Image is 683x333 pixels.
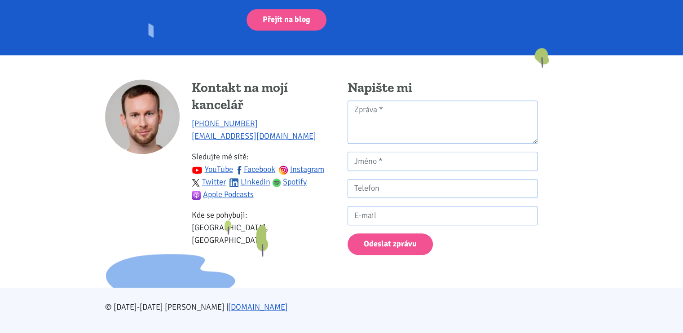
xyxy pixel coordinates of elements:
a: YouTube [192,164,233,174]
h4: Napište mi [348,79,538,96]
input: Telefon [348,179,538,198]
img: Tomáš Kučera [105,79,180,154]
input: Jméno * [348,152,538,171]
a: [DOMAIN_NAME] [228,302,288,312]
div: © [DATE]-[DATE] [PERSON_NAME] | [99,301,584,313]
img: twitter.svg [192,179,200,187]
img: spotify.png [272,178,281,187]
button: Odeslat zprávu [348,233,433,255]
p: Kde se pohybuji: [GEOGRAPHIC_DATA], [GEOGRAPHIC_DATA] [192,209,335,246]
a: Instagram [279,164,324,174]
a: Apple Podcasts [192,189,254,199]
a: Twitter [192,177,226,187]
a: [PHONE_NUMBER] [192,118,258,128]
img: youtube.svg [192,165,203,175]
a: Facebook [235,164,275,174]
p: Sledujte mé sítě: [192,150,335,201]
a: Linkedin [229,177,270,187]
img: ig.svg [279,166,288,175]
h4: Kontakt na mojí kancelář [192,79,335,113]
input: E-mail [348,206,538,225]
img: fb.svg [235,166,244,175]
img: apple-podcasts.png [192,191,201,200]
a: Přejít na blog [247,9,326,31]
form: Kontaktní formulář [348,101,538,255]
a: Spotify [272,177,307,187]
img: linkedin.svg [229,178,238,187]
a: [EMAIL_ADDRESS][DOMAIN_NAME] [192,131,316,141]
